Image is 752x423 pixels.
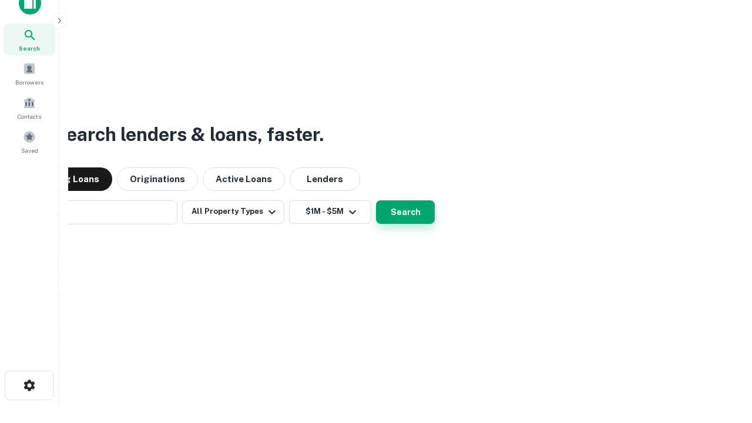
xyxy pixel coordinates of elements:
[4,126,55,157] a: Saved
[4,58,55,89] a: Borrowers
[15,78,43,87] span: Borrowers
[289,200,371,224] button: $1M - $5M
[117,167,198,191] button: Originations
[18,112,41,121] span: Contacts
[4,92,55,123] a: Contacts
[21,146,38,155] span: Saved
[4,23,55,55] a: Search
[182,200,284,224] button: All Property Types
[376,200,435,224] button: Search
[290,167,360,191] button: Lenders
[693,329,752,385] iframe: Chat Widget
[203,167,285,191] button: Active Loans
[53,120,324,149] h3: Search lenders & loans, faster.
[19,43,40,53] span: Search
